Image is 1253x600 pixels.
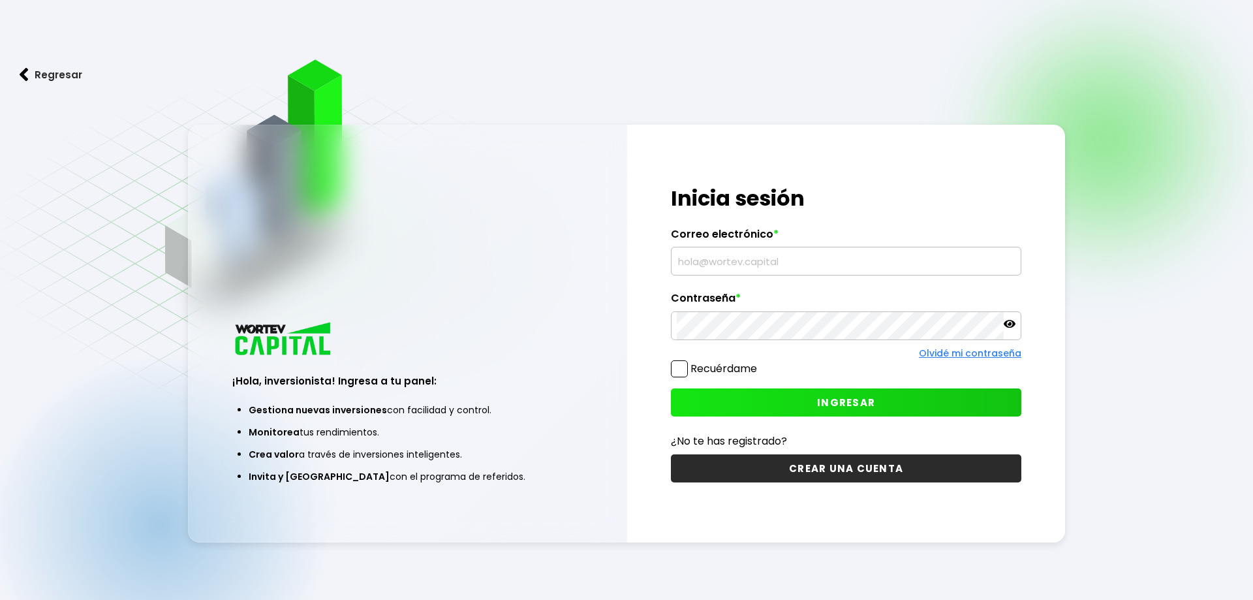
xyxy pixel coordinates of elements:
span: Monitorea [249,426,300,439]
h1: Inicia sesión [671,183,1021,214]
span: INGRESAR [817,396,875,409]
p: ¿No te has registrado? [671,433,1021,449]
li: con facilidad y control. [249,399,566,421]
span: Gestiona nuevas inversiones [249,403,387,417]
h3: ¡Hola, inversionista! Ingresa a tu panel: [232,373,583,388]
a: ¿No te has registrado?CREAR UNA CUENTA [671,433,1021,482]
button: INGRESAR [671,388,1021,417]
li: tus rendimientos. [249,421,566,443]
button: CREAR UNA CUENTA [671,454,1021,482]
label: Recuérdame [690,361,757,376]
input: hola@wortev.capital [677,247,1015,275]
label: Contraseña [671,292,1021,311]
span: Crea valor [249,448,299,461]
img: logo_wortev_capital [232,321,335,359]
li: con el programa de referidos. [249,466,566,488]
img: flecha izquierda [20,68,29,82]
a: Olvidé mi contraseña [919,347,1021,360]
label: Correo electrónico [671,228,1021,247]
span: Invita y [GEOGRAPHIC_DATA] [249,470,390,483]
li: a través de inversiones inteligentes. [249,443,566,466]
